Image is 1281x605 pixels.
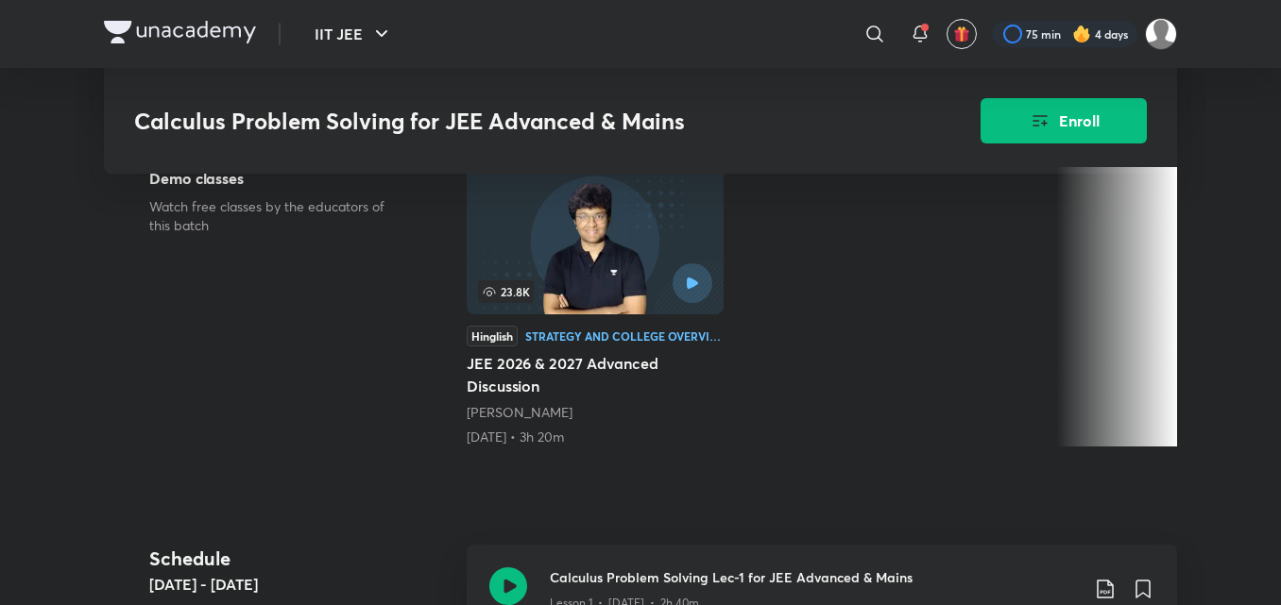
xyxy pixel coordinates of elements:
p: Watch free classes by the educators of this batch [149,197,406,235]
a: Company Logo [104,21,256,48]
div: Sandal Agarwal [467,403,724,422]
div: Hinglish [467,326,518,346]
div: Strategy and College Overview [525,330,724,342]
h4: Schedule [149,545,452,573]
a: [PERSON_NAME] [467,403,572,421]
a: 23.8KHinglishStrategy and College OverviewJEE 2026 & 2027 Advanced Discussion[PERSON_NAME][DATE] ... [467,167,724,446]
button: IIT JEE [303,15,404,53]
img: avatar [953,25,970,42]
button: Enroll [981,98,1147,143]
h5: Demo classes [149,167,406,190]
img: streak [1072,25,1091,43]
h3: Calculus Problem Solving for JEE Advanced & Mains [134,108,874,135]
img: Company Logo [104,21,256,43]
h3: Calculus Problem Solving Lec-1 for JEE Advanced & Mains [550,567,1079,587]
img: Shravan [1145,18,1177,50]
a: JEE 2026 & 2027 Advanced Discussion [467,167,724,446]
button: avatar [947,19,977,49]
h5: [DATE] - [DATE] [149,573,452,596]
h5: JEE 2026 & 2027 Advanced Discussion [467,352,724,397]
div: 20th Mar • 3h 20m [467,428,724,446]
span: 23.8K [478,280,534,303]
